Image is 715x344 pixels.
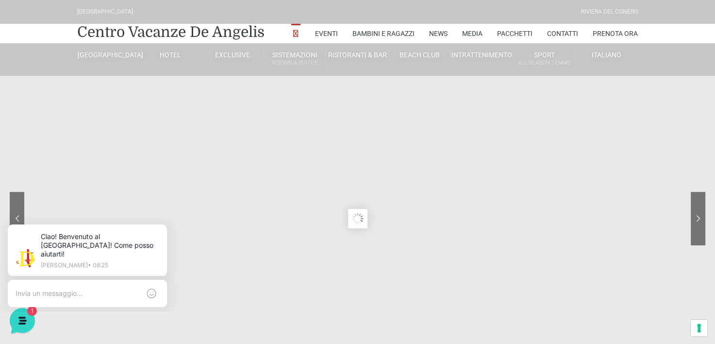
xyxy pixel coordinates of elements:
[77,22,265,42] a: Centro Vacanze De Angelis
[97,254,104,260] span: 1
[513,58,575,68] small: All Season Tennis
[592,51,621,59] span: Italiano
[451,51,513,59] a: Intrattenimento
[8,255,67,277] button: Home
[12,89,183,119] a: [PERSON_NAME]Ciao! Benvenuto al [GEOGRAPHIC_DATA]! Come posso aiutarti!ora1
[41,93,163,103] span: [PERSON_NAME]
[16,78,83,86] span: Le tue conversazioni
[547,24,578,43] a: Contatti
[581,7,638,17] div: Riviera Del Conero
[77,51,139,59] a: [GEOGRAPHIC_DATA]
[21,36,41,55] img: light
[127,255,186,277] button: Aiuto
[326,51,388,59] a: Ristoranti & Bar
[8,306,37,335] iframe: Customerly Messenger Launcher
[576,51,638,59] a: Italiano
[264,58,326,68] small: Rooms & Suites
[497,24,532,43] a: Pacchetti
[16,94,35,114] img: light
[315,24,338,43] a: Eventi
[47,50,165,55] p: [PERSON_NAME] • 08:25
[429,24,448,43] a: News
[103,161,179,169] a: Apri Centro Assistenza
[389,51,451,59] a: Beach Club
[8,43,163,62] p: La nostra missione è rendere la tua esperienza straordinaria!
[139,51,201,59] a: Hotel
[8,8,163,39] h2: Ciao da De Angelis Resort 👋
[86,78,179,86] a: [DEMOGRAPHIC_DATA] tutto
[691,320,707,336] button: Le tue preferenze relative al consenso per le tecnologie di tracciamento
[264,51,326,69] a: SistemazioniRooms & Suites
[150,268,164,277] p: Aiuto
[462,24,482,43] a: Media
[169,93,179,102] p: ora
[352,24,415,43] a: Bambini e Ragazzi
[202,51,264,59] a: Exclusive
[29,268,46,277] p: Home
[84,268,110,277] p: Messaggi
[47,19,165,46] p: Ciao! Benvenuto al [GEOGRAPHIC_DATA]! Come posso aiutarti!
[16,122,179,142] button: Inizia una conversazione
[16,161,76,169] span: Trova una risposta
[67,255,127,277] button: 1Messaggi
[593,24,638,43] a: Prenota Ora
[169,105,179,115] span: 1
[22,182,159,192] input: Cerca un articolo...
[41,105,163,115] p: Ciao! Benvenuto al [GEOGRAPHIC_DATA]! Come posso aiutarti!
[513,51,575,69] a: SportAll Season Tennis
[77,7,133,17] div: [GEOGRAPHIC_DATA]
[63,128,143,136] span: Inizia una conversazione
